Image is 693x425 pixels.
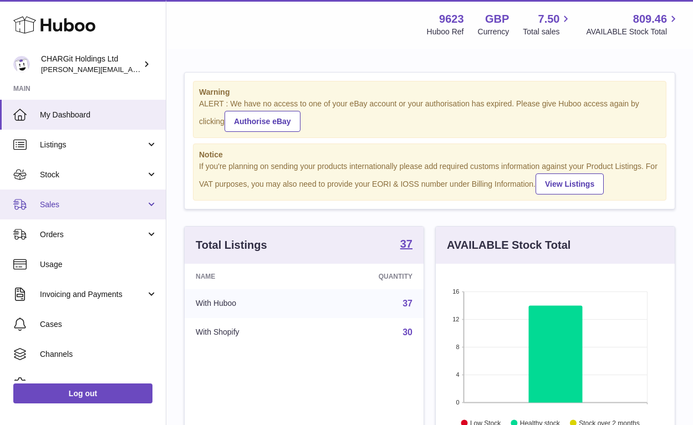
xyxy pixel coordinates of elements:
[478,27,509,37] div: Currency
[185,318,313,347] td: With Shopify
[40,140,146,150] span: Listings
[40,170,146,180] span: Stock
[199,87,660,98] strong: Warning
[452,316,459,322] text: 12
[536,173,604,194] a: View Listings
[40,259,157,270] span: Usage
[41,54,141,75] div: CHARGit Holdings Ltd
[439,12,464,27] strong: 9623
[196,238,267,253] h3: Total Listings
[586,27,680,37] span: AVAILABLE Stock Total
[452,288,459,295] text: 16
[402,299,412,308] a: 37
[633,12,667,27] span: 809.46
[199,150,660,160] strong: Notice
[199,99,660,132] div: ALERT : We have no access to one of your eBay account or your authorisation has expired. Please g...
[225,111,300,132] a: Authorise eBay
[40,229,146,240] span: Orders
[13,56,30,73] img: francesca@chargit.co.uk
[523,12,572,37] a: 7.50 Total sales
[185,264,313,289] th: Name
[40,110,157,120] span: My Dashboard
[538,12,560,27] span: 7.50
[586,12,680,37] a: 809.46 AVAILABLE Stock Total
[40,349,157,360] span: Channels
[313,264,424,289] th: Quantity
[427,27,464,37] div: Huboo Ref
[456,399,459,406] text: 0
[400,238,412,249] strong: 37
[447,238,570,253] h3: AVAILABLE Stock Total
[400,238,412,252] a: 37
[40,289,146,300] span: Invoicing and Payments
[40,319,157,330] span: Cases
[456,344,459,350] text: 8
[456,371,459,378] text: 4
[523,27,572,37] span: Total sales
[185,289,313,318] td: With Huboo
[199,161,660,194] div: If you're planning on sending your products internationally please add required customs informati...
[40,199,146,210] span: Sales
[13,383,152,403] a: Log out
[40,379,157,390] span: Settings
[485,12,509,27] strong: GBP
[402,327,412,337] a: 30
[41,65,222,74] span: [PERSON_NAME][EMAIL_ADDRESS][DOMAIN_NAME]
